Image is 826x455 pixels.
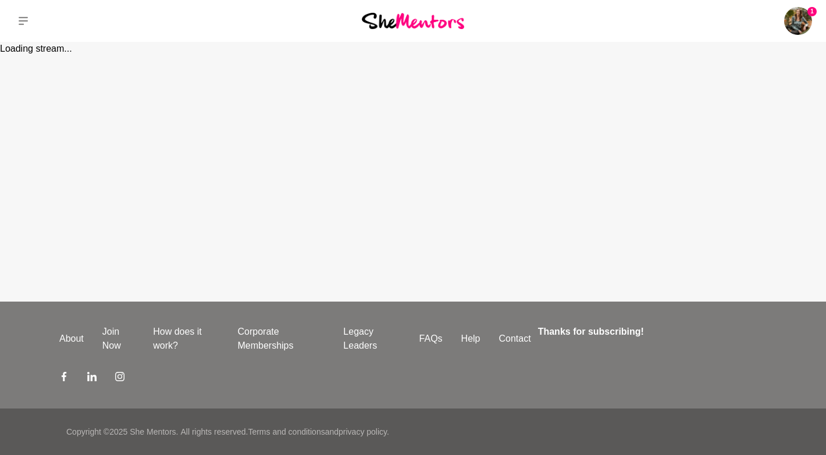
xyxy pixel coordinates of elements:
[93,325,144,353] a: Join Now
[66,426,178,438] p: Copyright © 2025 She Mentors .
[144,325,228,353] a: How does it work?
[339,427,387,436] a: privacy policy
[248,427,325,436] a: Terms and conditions
[362,13,464,28] img: She Mentors Logo
[87,371,97,385] a: LinkedIn
[784,7,812,35] a: Elise Stewart1
[228,325,334,353] a: Corporate Memberships
[115,371,124,385] a: Instagram
[452,332,490,346] a: Help
[50,332,93,346] a: About
[334,325,410,353] a: Legacy Leaders
[538,325,760,339] h4: Thanks for subscribing!
[490,332,540,346] a: Contact
[784,7,812,35] img: Elise Stewart
[807,7,817,16] span: 1
[59,371,69,385] a: Facebook
[410,332,452,346] a: FAQs
[180,426,389,438] p: All rights reserved. and .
